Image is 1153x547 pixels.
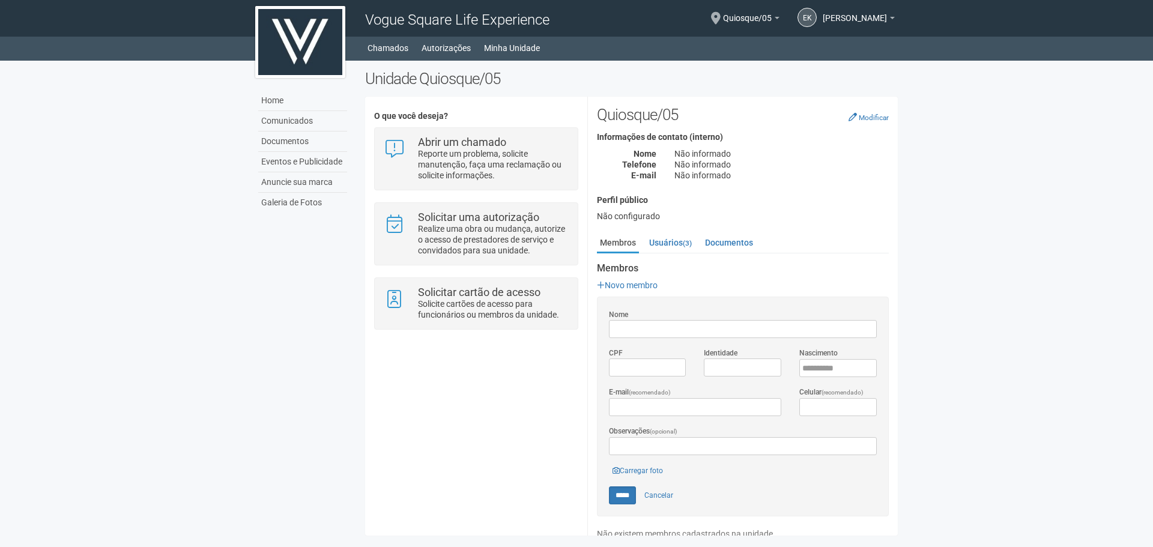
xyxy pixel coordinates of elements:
[258,193,347,213] a: Galeria de Fotos
[799,387,864,398] label: Celular
[665,170,898,181] div: Não informado
[368,40,408,56] a: Chamados
[723,15,779,25] a: Quiosque/05
[609,426,677,437] label: Observações
[849,112,889,122] a: Modificar
[597,528,889,539] div: Não existem membros cadastrados na unidade.
[683,239,692,247] small: (3)
[799,348,838,358] label: Nascimento
[365,11,549,28] span: Vogue Square Life Experience
[418,211,539,223] strong: Solicitar uma autorização
[823,15,895,25] a: [PERSON_NAME]
[597,106,889,124] h2: Quiosque/05
[418,286,540,298] strong: Solicitar cartão de acesso
[597,211,889,222] div: Não configurado
[597,196,889,205] h4: Perfil público
[665,159,898,170] div: Não informado
[631,171,656,180] strong: E-mail
[723,2,772,23] span: Quiosque/05
[384,137,568,181] a: Abrir um chamado Reporte um problema, solicite manutenção, faça uma reclamação ou solicite inform...
[258,111,347,131] a: Comunicados
[609,464,667,477] a: Carregar foto
[597,263,889,274] strong: Membros
[797,8,817,27] a: EK
[418,223,569,256] p: Realize uma obra ou mudança, autorize o acesso de prestadores de serviço e convidados para sua un...
[638,486,680,504] a: Cancelar
[365,70,898,88] h2: Unidade Quiosque/05
[629,389,671,396] span: (recomendado)
[422,40,471,56] a: Autorizações
[597,133,889,142] h4: Informações de contato (interno)
[622,160,656,169] strong: Telefone
[859,113,889,122] small: Modificar
[597,234,639,253] a: Membros
[822,389,864,396] span: (recomendado)
[384,212,568,256] a: Solicitar uma autorização Realize uma obra ou mudança, autorize o acesso de prestadores de serviç...
[665,148,898,159] div: Não informado
[609,309,628,320] label: Nome
[609,348,623,358] label: CPF
[374,112,578,121] h4: O que você deseja?
[255,6,345,78] img: logo.jpg
[609,387,671,398] label: E-mail
[258,91,347,111] a: Home
[702,234,756,252] a: Documentos
[258,152,347,172] a: Eventos e Publicidade
[646,234,695,252] a: Usuários(3)
[484,40,540,56] a: Minha Unidade
[418,298,569,320] p: Solicite cartões de acesso para funcionários ou membros da unidade.
[384,287,568,320] a: Solicitar cartão de acesso Solicite cartões de acesso para funcionários ou membros da unidade.
[258,172,347,193] a: Anuncie sua marca
[704,348,737,358] label: Identidade
[634,149,656,159] strong: Nome
[418,136,506,148] strong: Abrir um chamado
[597,280,658,290] a: Novo membro
[650,428,677,435] span: (opcional)
[823,2,887,23] span: Elizabeth Kathelin Oliveira de Souza
[258,131,347,152] a: Documentos
[418,148,569,181] p: Reporte um problema, solicite manutenção, faça uma reclamação ou solicite informações.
